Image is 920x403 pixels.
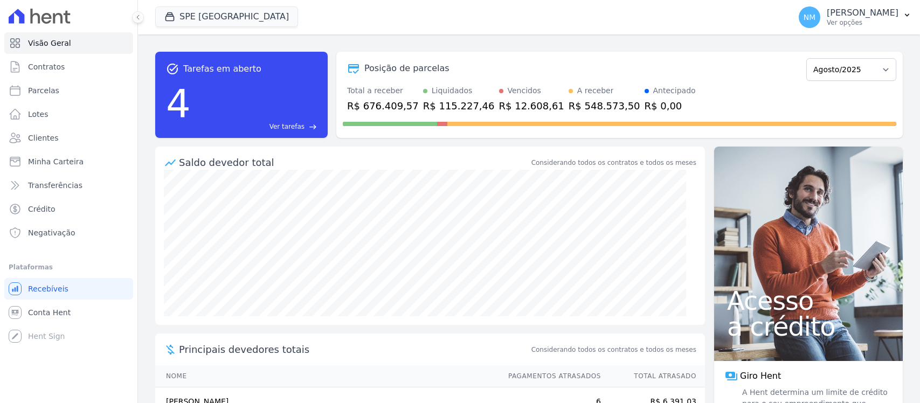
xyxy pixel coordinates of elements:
div: R$ 115.227,46 [423,99,495,113]
p: Ver opções [827,18,898,27]
span: Tarefas em aberto [183,62,261,75]
a: Minha Carteira [4,151,133,172]
div: Saldo devedor total [179,155,529,170]
span: NM [804,13,816,21]
th: Nome [155,365,498,387]
span: Ver tarefas [269,122,305,131]
div: R$ 0,00 [645,99,696,113]
span: Conta Hent [28,307,71,318]
a: Visão Geral [4,32,133,54]
div: Total a receber [347,85,419,96]
div: Plataformas [9,261,129,274]
button: SPE [GEOGRAPHIC_DATA] [155,6,298,27]
a: Crédito [4,198,133,220]
a: Negativação [4,222,133,244]
span: task_alt [166,62,179,75]
th: Total Atrasado [601,365,705,387]
span: Negativação [28,227,75,238]
span: a crédito [727,314,890,339]
div: R$ 676.409,57 [347,99,419,113]
a: Contratos [4,56,133,78]
p: [PERSON_NAME] [827,8,898,18]
span: Visão Geral [28,38,71,48]
div: 4 [166,75,191,131]
a: Transferências [4,175,133,196]
span: east [309,123,317,131]
a: Lotes [4,103,133,125]
div: Vencidos [508,85,541,96]
span: Clientes [28,133,58,143]
span: Acesso [727,288,890,314]
div: Liquidados [432,85,473,96]
span: Crédito [28,204,56,214]
span: Contratos [28,61,65,72]
div: Considerando todos os contratos e todos os meses [531,158,696,168]
span: Giro Hent [740,370,781,383]
span: Lotes [28,109,49,120]
div: A receber [577,85,614,96]
span: Parcelas [28,85,59,96]
a: Parcelas [4,80,133,101]
th: Pagamentos Atrasados [498,365,601,387]
a: Conta Hent [4,302,133,323]
span: Considerando todos os contratos e todos os meses [531,345,696,355]
a: Clientes [4,127,133,149]
button: NM [PERSON_NAME] Ver opções [790,2,920,32]
a: Recebíveis [4,278,133,300]
div: R$ 548.573,50 [569,99,640,113]
a: Ver tarefas east [195,122,317,131]
div: Posição de parcelas [364,62,449,75]
div: Antecipado [653,85,696,96]
span: Transferências [28,180,82,191]
div: R$ 12.608,61 [499,99,564,113]
span: Recebíveis [28,283,68,294]
span: Minha Carteira [28,156,84,167]
span: Principais devedores totais [179,342,529,357]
